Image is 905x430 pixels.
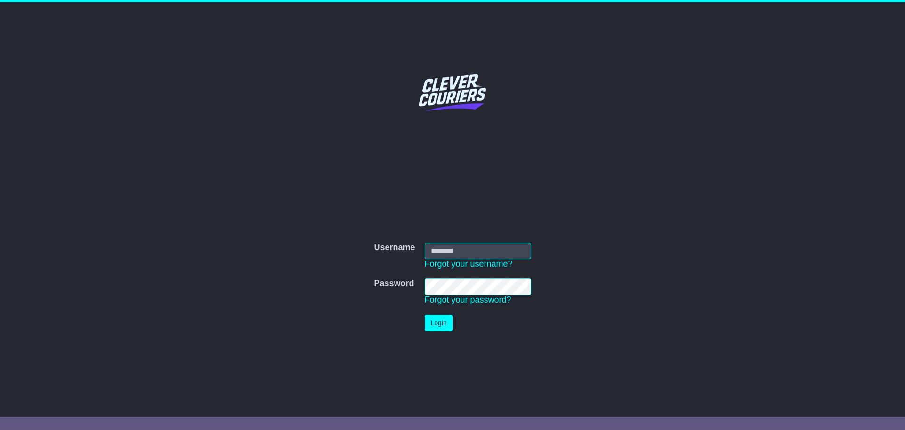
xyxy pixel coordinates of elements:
[425,315,453,331] button: Login
[425,259,513,269] a: Forgot your username?
[374,278,414,289] label: Password
[374,243,415,253] label: Username
[425,295,511,304] a: Forgot your password?
[412,52,493,132] img: Clever Couriers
